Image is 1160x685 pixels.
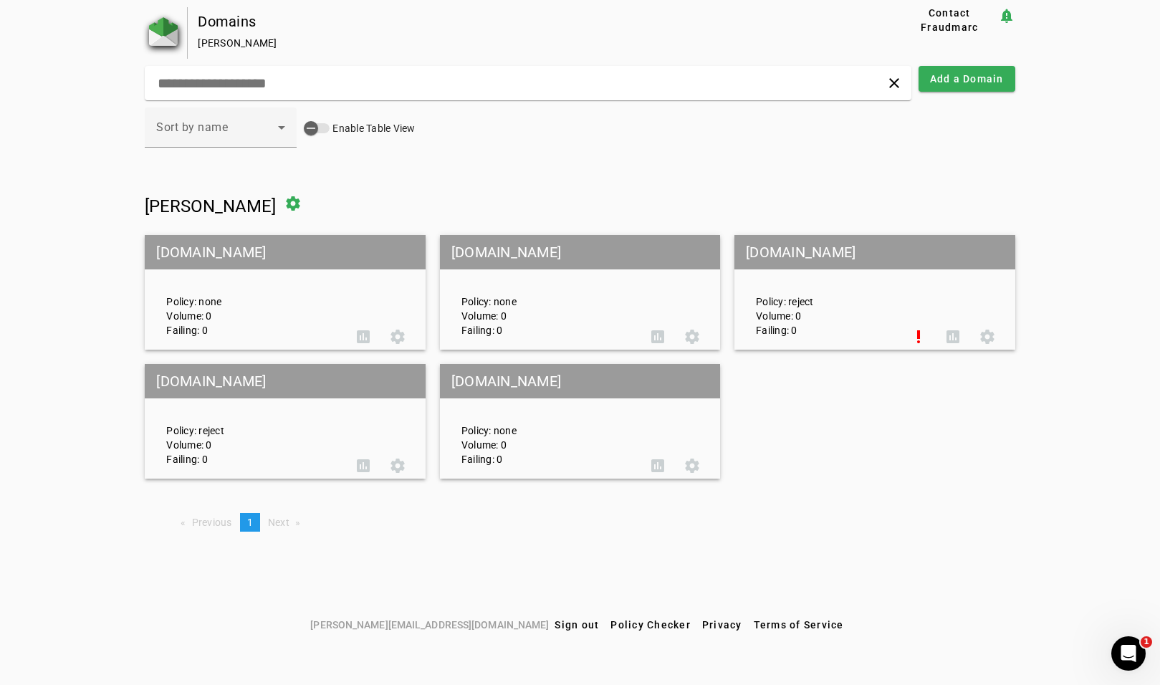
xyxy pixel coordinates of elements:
nav: Pagination [145,513,1015,532]
button: DMARC Report [641,320,675,354]
span: Next [268,517,289,528]
app-page-header: Domains [145,7,1015,59]
span: [PERSON_NAME][EMAIL_ADDRESS][DOMAIN_NAME] [310,617,549,633]
div: Policy: reject Volume: 0 Failing: 0 [745,248,901,337]
mat-grid-tile-header: [DOMAIN_NAME] [734,235,1015,269]
div: Policy: none Volume: 0 Failing: 0 [451,377,641,466]
span: Contact Fraudmarc [907,6,992,34]
span: Previous [192,517,232,528]
button: Set Up [901,320,936,354]
label: Enable Table View [330,121,415,135]
button: Contact Fraudmarc [901,7,998,33]
div: Policy: reject Volume: 0 Failing: 0 [155,377,345,466]
button: Privacy [696,612,748,638]
iframe: Intercom live chat [1111,636,1146,671]
div: Policy: none Volume: 0 Failing: 0 [155,248,345,337]
div: Domains [198,14,855,29]
button: DMARC Report [936,320,970,354]
span: Sort by name [156,120,228,134]
button: Terms of Service [748,612,850,638]
button: DMARC Report [346,320,380,354]
button: DMARC Report [641,449,675,483]
button: Settings [675,449,709,483]
span: Privacy [702,619,742,631]
mat-grid-tile-header: [DOMAIN_NAME] [145,364,425,398]
span: Sign out [555,619,599,631]
button: Settings [970,320,1005,354]
button: Settings [380,449,415,483]
span: 1 [1141,636,1152,648]
button: Settings [675,320,709,354]
button: Add a Domain [919,66,1015,92]
button: Settings [380,320,415,354]
span: 1 [247,517,253,528]
span: Add a Domain [930,72,1004,86]
button: Sign out [549,612,605,638]
span: Policy Checker [610,619,691,631]
mat-grid-tile-header: [DOMAIN_NAME] [440,364,720,398]
div: Policy: none Volume: 0 Failing: 0 [451,248,641,337]
mat-grid-tile-header: [DOMAIN_NAME] [440,235,720,269]
button: DMARC Report [346,449,380,483]
mat-grid-tile-header: [DOMAIN_NAME] [145,235,425,269]
mat-icon: notification_important [998,7,1015,24]
img: Fraudmarc Logo [149,17,178,46]
span: Terms of Service [754,619,844,631]
span: [PERSON_NAME] [145,196,276,216]
div: [PERSON_NAME] [198,36,855,50]
button: Policy Checker [605,612,696,638]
